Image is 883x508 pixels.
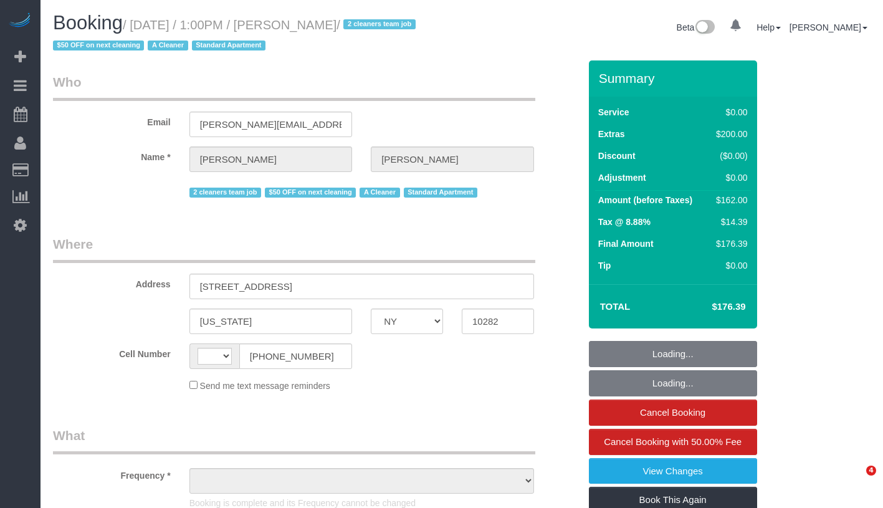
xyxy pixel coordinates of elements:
[189,112,353,137] input: Email
[53,235,535,263] legend: Where
[598,237,654,250] label: Final Amount
[866,466,876,476] span: 4
[53,12,123,34] span: Booking
[589,400,757,426] a: Cancel Booking
[598,171,646,184] label: Adjustment
[265,188,356,198] span: $50 OFF on next cleaning
[711,216,747,228] div: $14.39
[44,274,180,290] label: Address
[711,106,747,118] div: $0.00
[598,106,629,118] label: Service
[711,171,747,184] div: $0.00
[711,194,747,206] div: $162.00
[694,20,715,36] img: New interface
[192,41,266,50] span: Standard Apartment
[674,302,745,312] h4: $176.39
[711,128,747,140] div: $200.00
[711,150,747,162] div: ($0.00)
[598,150,636,162] label: Discount
[239,343,353,369] input: Cell Number
[604,436,742,447] span: Cancel Booking with 50.00% Fee
[790,22,867,32] a: [PERSON_NAME]
[841,466,871,496] iframe: Intercom live chat
[53,426,535,454] legend: What
[53,73,535,101] legend: Who
[599,71,751,85] h3: Summary
[600,301,631,312] strong: Total
[711,237,747,250] div: $176.39
[44,146,180,163] label: Name *
[757,22,781,32] a: Help
[148,41,188,50] span: A Cleaner
[44,343,180,360] label: Cell Number
[7,12,32,30] img: Automaid Logo
[200,381,330,391] span: Send me text message reminders
[189,146,353,172] input: First Name
[598,194,692,206] label: Amount (before Taxes)
[44,112,180,128] label: Email
[53,18,419,53] small: / [DATE] / 1:00PM / [PERSON_NAME]
[598,259,611,272] label: Tip
[189,309,353,334] input: City
[44,465,180,482] label: Frequency *
[343,19,415,29] span: 2 cleaners team job
[404,188,478,198] span: Standard Apartment
[462,309,534,334] input: Zip Code
[360,188,399,198] span: A Cleaner
[711,259,747,272] div: $0.00
[589,429,757,455] a: Cancel Booking with 50.00% Fee
[598,128,625,140] label: Extras
[598,216,651,228] label: Tax @ 8.88%
[189,188,261,198] span: 2 cleaners team job
[371,146,534,172] input: Last Name
[677,22,715,32] a: Beta
[589,458,757,484] a: View Changes
[53,41,144,50] span: $50 OFF on next cleaning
